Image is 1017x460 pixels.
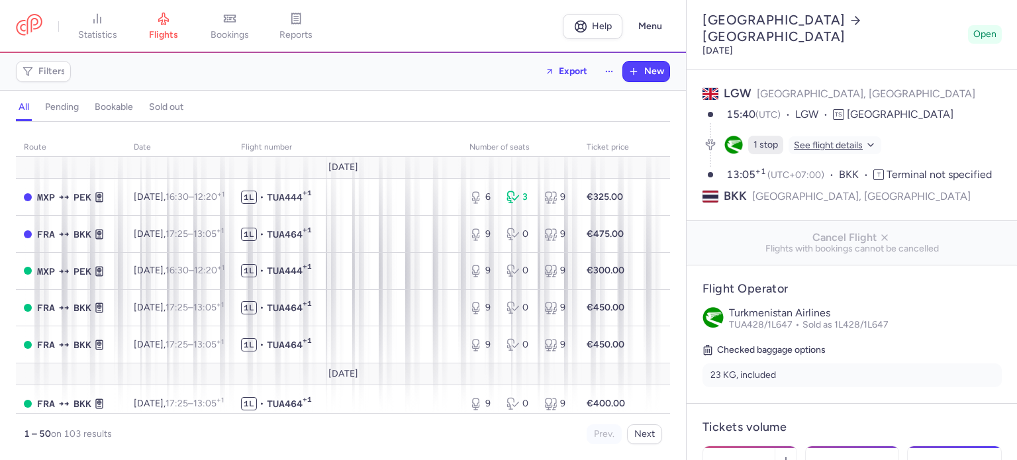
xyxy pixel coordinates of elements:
[847,108,953,120] span: [GEOGRAPHIC_DATA]
[536,61,596,82] button: Export
[724,86,751,101] span: LGW
[37,227,55,242] span: FRA
[45,101,79,113] h4: pending
[37,396,55,411] span: FRA
[166,191,189,203] time: 16:30
[587,302,624,313] strong: €450.00
[166,398,188,409] time: 17:25
[469,301,496,314] div: 9
[724,188,747,205] span: BKK
[267,397,303,410] span: TUA464
[73,190,91,205] span: PEK
[134,265,224,276] span: [DATE],
[469,338,496,351] div: 9
[303,226,312,239] span: +1
[193,302,224,313] time: 13:05
[78,29,117,41] span: statistics
[729,307,1002,319] p: Turkmenistan Airlines
[217,226,224,235] sup: +1
[623,62,669,81] button: New
[37,338,55,352] span: FRA
[194,191,224,203] time: 12:20
[328,162,358,173] span: [DATE]
[873,169,884,180] span: T
[303,395,312,408] span: +1
[592,21,612,31] span: Help
[469,264,496,277] div: 9
[217,263,224,272] sup: +1
[833,109,844,120] span: TS
[303,262,312,275] span: +1
[193,339,224,350] time: 13:05
[544,338,571,351] div: 9
[757,87,975,100] span: [GEOGRAPHIC_DATA], [GEOGRAPHIC_DATA]
[507,397,533,410] div: 0
[260,228,264,241] span: •
[260,397,264,410] span: •
[134,398,224,409] span: [DATE],
[241,191,257,204] span: 1L
[73,227,91,242] span: BKK
[469,191,496,204] div: 6
[197,12,263,41] a: bookings
[267,228,303,241] span: TUA464
[839,167,873,183] span: BKK
[217,396,224,404] sup: +1
[544,397,571,410] div: 9
[753,138,778,152] span: 1 stop
[166,228,224,240] span: –
[193,398,224,409] time: 13:05
[303,299,312,312] span: +1
[166,339,188,350] time: 17:25
[724,136,743,154] figure: T5 airline logo
[194,265,224,276] time: 12:20
[73,300,91,315] span: BKK
[217,338,224,346] sup: +1
[752,188,971,205] span: [GEOGRAPHIC_DATA], [GEOGRAPHIC_DATA]
[134,191,224,203] span: [DATE],
[767,169,824,181] span: (UTC+07:00)
[587,424,622,444] button: Prev.
[702,281,1002,297] h4: Flight Operator
[73,338,91,352] span: BKK
[587,228,624,240] strong: €475.00
[267,301,303,314] span: TUA464
[130,12,197,41] a: flights
[267,338,303,351] span: TUA464
[263,12,329,41] a: reports
[544,228,571,241] div: 9
[260,191,264,204] span: •
[328,369,358,379] span: [DATE]
[973,28,996,41] span: Open
[149,101,183,113] h4: sold out
[755,109,781,120] span: (UTC)
[507,301,533,314] div: 0
[126,138,233,158] th: date
[469,397,496,410] div: 9
[37,190,55,205] span: MXP
[507,191,533,204] div: 3
[166,265,189,276] time: 16:30
[469,228,496,241] div: 9
[134,228,224,240] span: [DATE],
[702,307,724,328] img: Turkmenistan Airlines logo
[544,191,571,204] div: 9
[166,228,188,240] time: 17:25
[789,136,881,154] button: See flight details
[702,12,963,45] h2: [GEOGRAPHIC_DATA] [GEOGRAPHIC_DATA]
[241,338,257,351] span: 1L
[149,29,178,41] span: flights
[166,302,188,313] time: 17:25
[134,339,224,350] span: [DATE],
[134,302,224,313] span: [DATE],
[241,264,257,277] span: 1L
[461,138,579,158] th: number of seats
[279,29,313,41] span: reports
[37,300,55,315] span: FRA
[794,139,863,152] span: See flight details
[166,265,224,276] span: –
[24,428,51,439] strong: 1 – 50
[260,301,264,314] span: •
[166,339,224,350] span: –
[51,428,112,439] span: on 103 results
